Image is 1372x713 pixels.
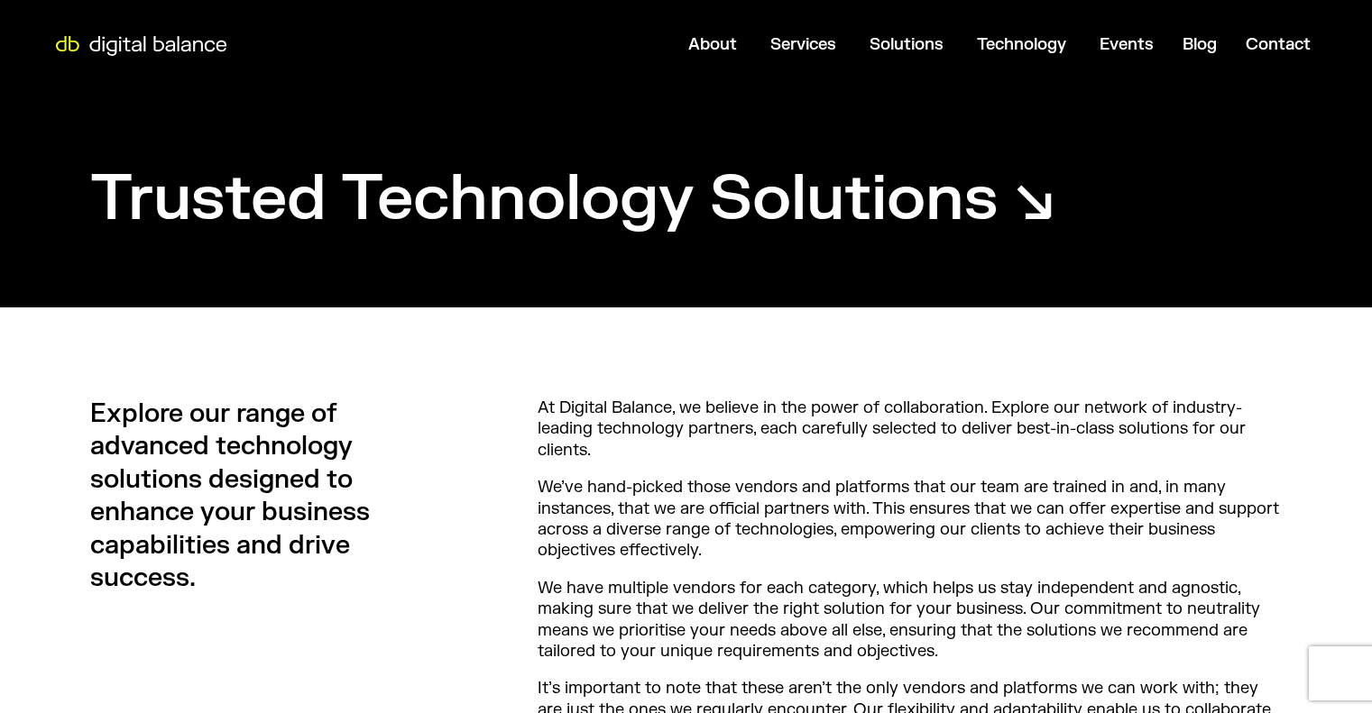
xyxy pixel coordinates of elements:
p: We’ve hand-picked those vendors and platforms that our team are trained in and, in many instances... [538,477,1282,562]
p: At Digital Balance, we believe in the power of collaboration. Explore our network of industry-lea... [538,398,1282,461]
nav: Menu [239,27,1325,62]
p: We have multiple vendors for each category, which helps us stay independent and agnostic, making ... [538,578,1282,663]
h1: Trusted Technology Solutions ↘︎ [90,158,1055,240]
img: Digital Balance logo [45,36,237,56]
a: Services [770,34,836,55]
a: About [688,34,737,55]
a: Events [1100,34,1154,55]
a: Technology [977,34,1066,55]
a: Contact [1246,34,1311,55]
a: Blog [1183,34,1217,55]
a: Solutions [870,34,944,55]
h3: Explore our range of advanced technology solutions designed to enhance your business capabilities... [90,398,447,594]
div: Menu Toggle [239,27,1325,62]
